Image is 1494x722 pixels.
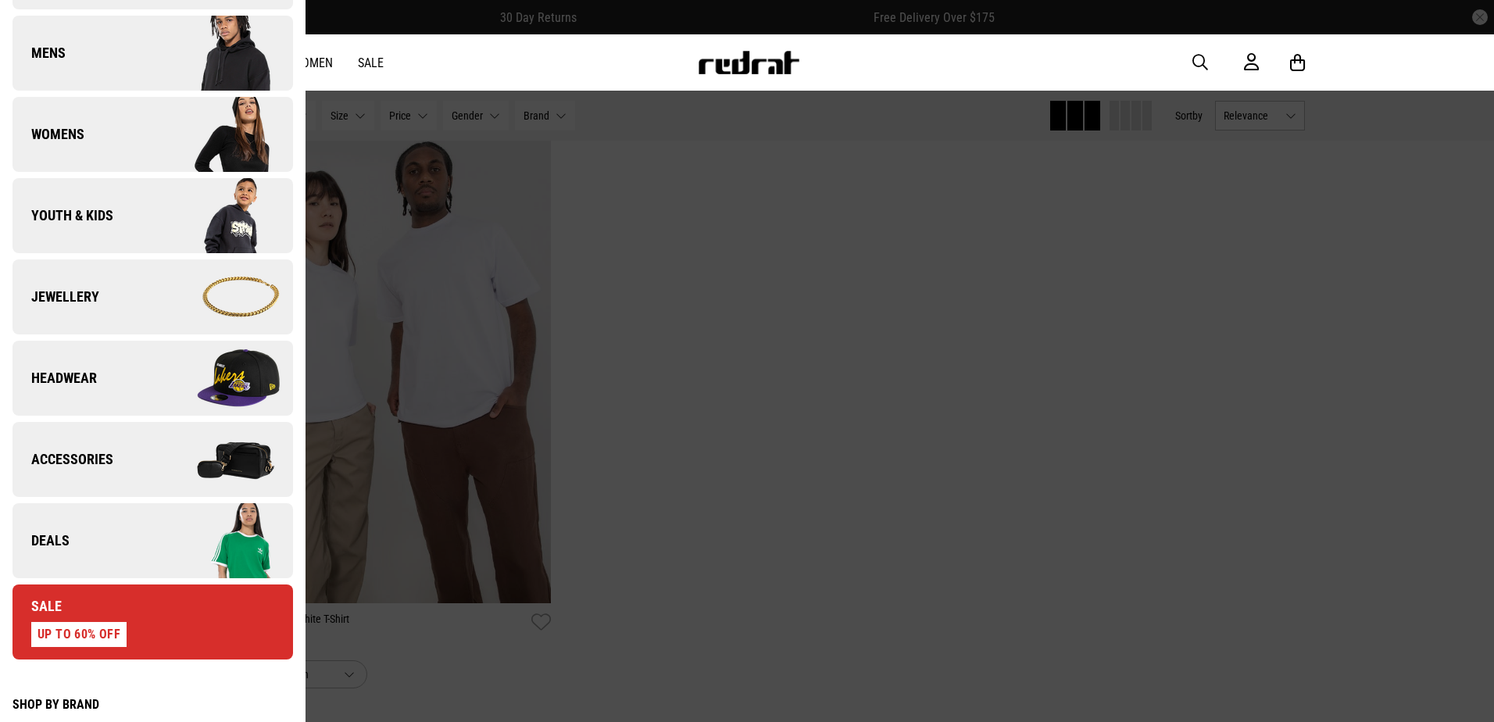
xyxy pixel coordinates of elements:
[152,258,292,336] img: Company
[13,178,293,253] a: Youth & Kids Company
[13,6,59,53] button: Open LiveChat chat widget
[152,95,292,173] img: Company
[13,369,97,388] span: Headwear
[13,341,293,416] a: Headwear Company
[31,622,127,647] div: UP TO 60% OFF
[13,450,113,469] span: Accessories
[152,14,292,92] img: Company
[13,97,293,172] a: Womens Company
[13,125,84,144] span: Womens
[13,44,66,63] span: Mens
[13,697,293,712] div: Shop by Brand
[13,259,293,334] a: Jewellery Company
[292,55,333,70] a: Women
[13,584,293,659] a: Sale UP TO 60% OFF
[13,16,293,91] a: Mens Company
[13,531,70,550] span: Deals
[152,502,292,580] img: Company
[697,51,800,74] img: Redrat logo
[13,422,293,497] a: Accessories Company
[152,339,292,417] img: Company
[13,288,99,306] span: Jewellery
[13,597,62,616] span: Sale
[358,55,384,70] a: Sale
[152,420,292,499] img: Company
[13,206,113,225] span: Youth & Kids
[152,177,292,255] img: Company
[13,503,293,578] a: Deals Company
